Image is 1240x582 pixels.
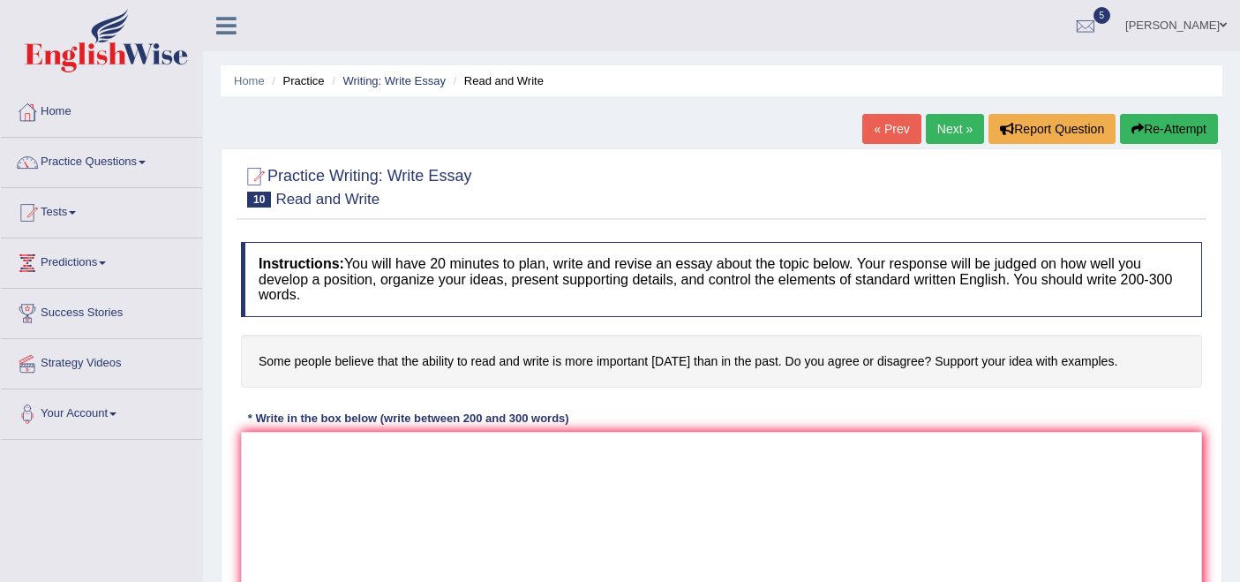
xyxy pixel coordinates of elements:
h4: Some people believe that the ability to read and write is more important [DATE] than in the past.... [241,335,1202,389]
div: * Write in the box below (write between 200 and 300 words) [241,410,575,427]
button: Report Question [988,114,1116,144]
a: Practice Questions [1,138,202,182]
li: Practice [267,72,324,89]
a: Success Stories [1,289,202,333]
h4: You will have 20 minutes to plan, write and revise an essay about the topic below. Your response ... [241,242,1202,317]
span: 5 [1093,7,1111,24]
span: 10 [247,192,271,208]
a: Writing: Write Essay [342,74,446,87]
a: Tests [1,188,202,232]
a: Predictions [1,238,202,283]
b: Instructions: [259,256,344,271]
a: Home [234,74,265,87]
a: « Prev [862,114,921,144]
a: Your Account [1,389,202,434]
a: Home [1,87,202,132]
small: Read and Write [275,191,380,208]
li: Read and Write [449,72,544,89]
a: Strategy Videos [1,339,202,383]
a: Next » [926,114,984,144]
button: Re-Attempt [1120,114,1218,144]
h2: Practice Writing: Write Essay [241,163,471,208]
